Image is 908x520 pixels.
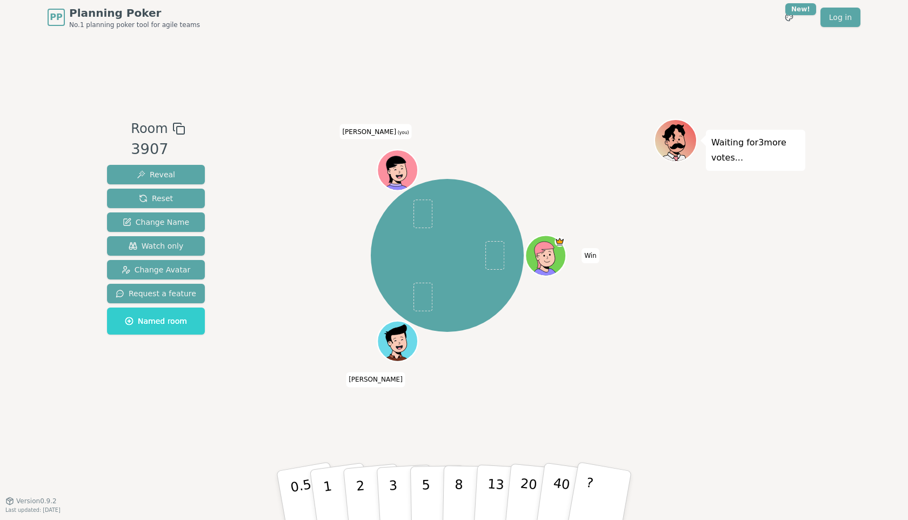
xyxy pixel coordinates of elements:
div: 3907 [131,138,185,161]
span: Named room [125,316,187,326]
span: Request a feature [116,288,196,299]
button: Reveal [107,165,205,184]
span: Version 0.9.2 [16,497,57,505]
button: New! [779,8,799,27]
span: Click to change your name [339,124,411,139]
span: Reveal [137,169,175,180]
button: Click to change your avatar [379,151,417,189]
span: Reset [139,193,173,204]
button: Change Avatar [107,260,205,279]
span: (you) [396,130,409,135]
div: New! [785,3,816,15]
button: Version0.9.2 [5,497,57,505]
span: Click to change your name [346,372,405,387]
button: Reset [107,189,205,208]
button: Named room [107,308,205,335]
span: Planning Poker [69,5,200,21]
span: Last updated: [DATE] [5,507,61,513]
button: Watch only [107,236,205,256]
button: Change Name [107,212,205,232]
span: Win is the host [555,236,565,246]
a: Log in [820,8,860,27]
button: Request a feature [107,284,205,303]
span: Click to change your name [582,248,599,263]
a: PPPlanning PokerNo.1 planning poker tool for agile teams [48,5,200,29]
span: Change Avatar [122,264,191,275]
p: Waiting for 3 more votes... [711,135,800,165]
span: Room [131,119,168,138]
span: PP [50,11,62,24]
span: No.1 planning poker tool for agile teams [69,21,200,29]
span: Watch only [129,241,184,251]
span: Change Name [123,217,189,228]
